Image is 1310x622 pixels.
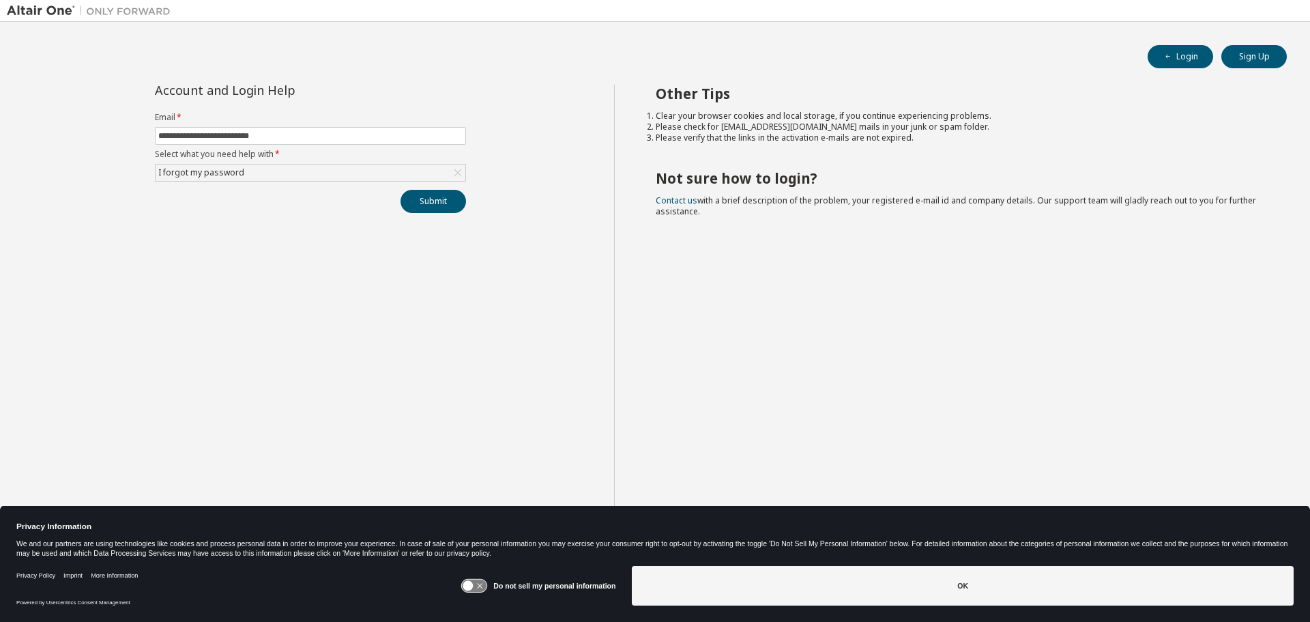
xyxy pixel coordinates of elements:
label: Email [155,112,466,123]
label: Select what you need help with [155,149,466,160]
button: Login [1148,45,1213,68]
li: Please verify that the links in the activation e-mails are not expired. [656,132,1263,143]
h2: Not sure how to login? [656,169,1263,187]
button: Submit [401,190,466,213]
button: Sign Up [1221,45,1287,68]
span: with a brief description of the problem, your registered e-mail id and company details. Our suppo... [656,195,1256,217]
h2: Other Tips [656,85,1263,102]
div: I forgot my password [156,165,465,181]
img: Altair One [7,4,177,18]
li: Clear your browser cookies and local storage, if you continue experiencing problems. [656,111,1263,122]
a: Contact us [656,195,697,206]
div: Account and Login Help [155,85,404,96]
div: I forgot my password [156,165,246,180]
li: Please check for [EMAIL_ADDRESS][DOMAIN_NAME] mails in your junk or spam folder. [656,122,1263,132]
